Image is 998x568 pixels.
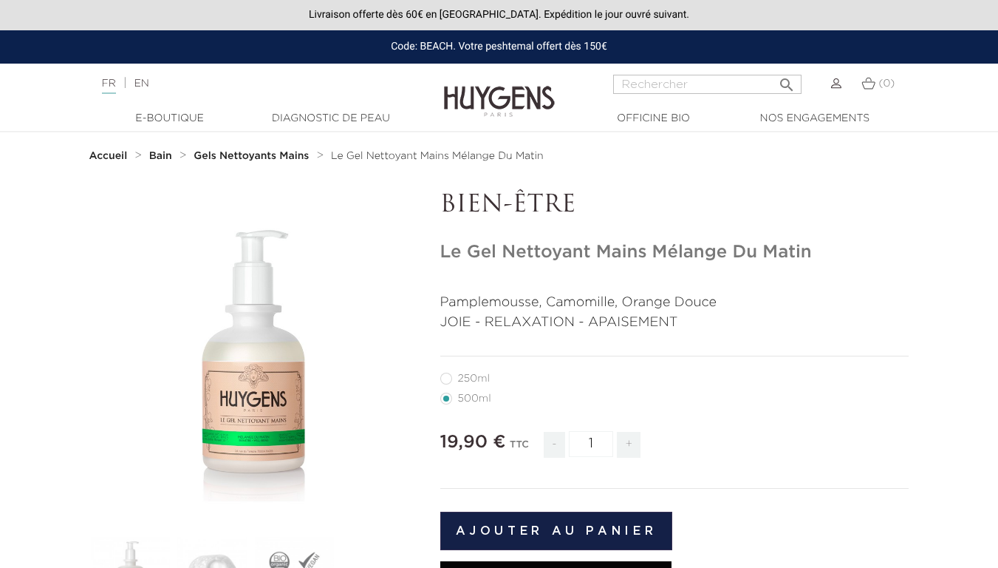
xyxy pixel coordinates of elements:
a: EN [134,78,148,89]
span: (0) [878,78,895,89]
img: Huygens [444,62,555,119]
button:  [773,70,800,90]
span: + [617,432,640,458]
p: JOIE - RELAXATION - APAISEMENT [440,313,909,333]
strong: Bain [149,151,172,161]
a: Officine Bio [580,111,728,126]
div: TTC [510,429,529,469]
a: Accueil [89,150,131,162]
span: 19,90 € [440,433,506,451]
span: Le Gel Nettoyant Mains Mélange Du Matin [331,151,544,161]
h1: Le Gel Nettoyant Mains Mélange Du Matin [440,242,909,263]
a: FR [102,78,116,94]
input: Rechercher [613,75,802,94]
a: Diagnostic de peau [257,111,405,126]
span: - [544,432,564,458]
a: E-Boutique [96,111,244,126]
a: Nos engagements [741,111,889,126]
a: Le Gel Nettoyant Mains Mélange Du Matin [331,150,544,162]
a: Gels Nettoyants Mains [194,150,312,162]
a: Bain [149,150,176,162]
p: Pamplemousse, Camomille, Orange Douce [440,293,909,313]
i:  [778,72,796,89]
div: | [95,75,405,92]
strong: Gels Nettoyants Mains [194,151,309,161]
strong: Accueil [89,151,128,161]
input: Quantité [569,431,613,457]
button: Ajouter au panier [440,512,673,550]
label: 250ml [440,373,507,385]
label: 500ml [440,393,509,405]
p: BIEN-ÊTRE [440,192,909,220]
